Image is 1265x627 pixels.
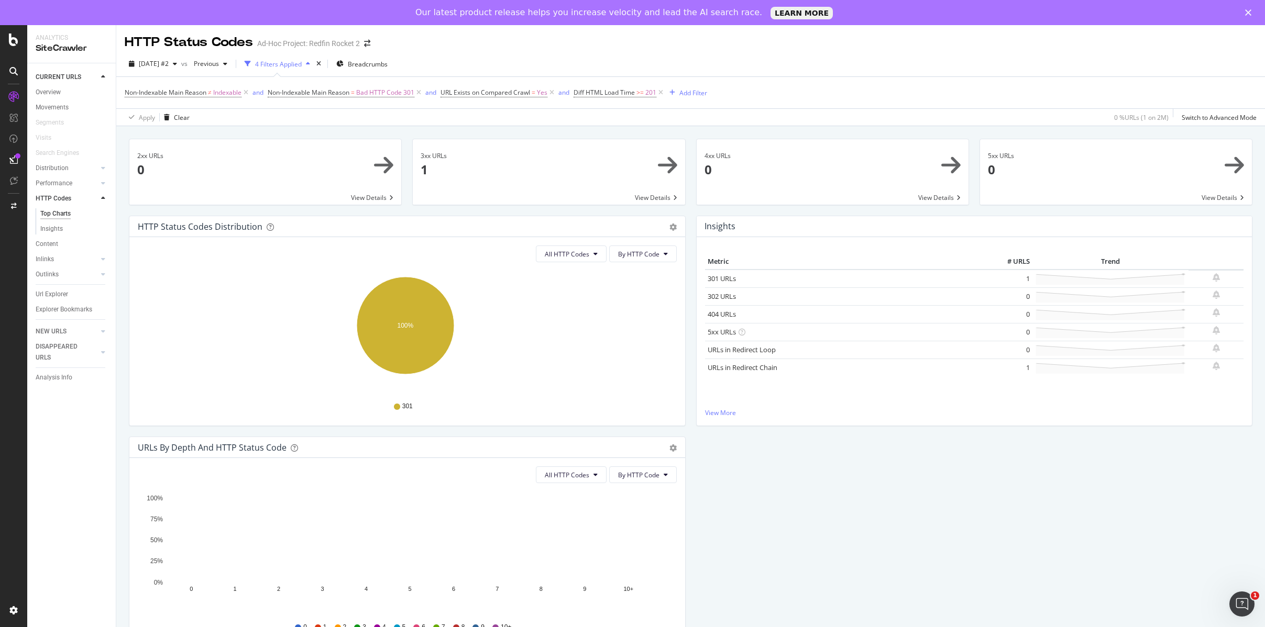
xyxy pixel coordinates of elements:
[36,372,108,383] a: Analysis Info
[558,88,569,97] div: and
[240,55,314,72] button: 4 Filters Applied
[364,40,370,47] div: arrow-right-arrow-left
[36,163,98,174] a: Distribution
[154,579,163,586] text: 0%
[708,345,776,354] a: URLs in Redirect Loop
[36,132,51,143] div: Visits
[36,239,108,250] a: Content
[139,113,155,122] div: Apply
[138,491,673,613] svg: A chart.
[1213,344,1220,352] div: bell-plus
[1032,254,1189,270] th: Trend
[36,72,98,83] a: CURRENT URLS
[40,208,108,219] a: Top Charts
[398,322,414,329] text: 100%
[36,326,67,337] div: NEW URLS
[991,270,1032,288] td: 1
[125,55,181,72] button: [DATE] #2
[536,245,607,262] button: All HTTP Codes
[40,223,108,234] a: Insights
[537,85,547,100] span: Yes
[36,269,98,280] a: Outlinks
[408,586,411,592] text: 5
[138,442,287,453] div: URLs by Depth and HTTP Status Code
[669,444,677,452] div: gear
[1213,362,1220,370] div: bell-plus
[705,408,1244,417] a: View More
[36,269,59,280] div: Outlinks
[36,132,62,143] a: Visits
[708,274,736,283] a: 301 URLs
[36,33,107,42] div: Analytics
[1213,273,1220,282] div: bell-plus
[268,88,349,97] span: Non-Indexable Main Reason
[36,254,98,265] a: Inlinks
[991,323,1032,341] td: 0
[708,292,736,301] a: 302 URLs
[36,304,92,315] div: Explorer Bookmarks
[147,495,163,502] text: 100%
[252,88,263,97] div: and
[452,586,455,592] text: 6
[1245,9,1256,16] div: Close
[190,586,193,592] text: 0
[545,250,589,259] span: All HTTP Codes
[708,327,736,337] a: 5xx URLs
[618,471,659,479] span: By HTTP Code
[190,55,232,72] button: Previous
[425,88,436,97] div: and
[36,372,72,383] div: Analysis Info
[708,309,736,319] a: 404 URLs
[40,208,71,219] div: Top Charts
[213,85,241,100] span: Indexable
[138,271,673,392] svg: A chart.
[583,586,586,592] text: 9
[351,88,355,97] span: =
[1213,326,1220,334] div: bell-plus
[36,193,98,204] a: HTTP Codes
[540,586,543,592] text: 8
[558,87,569,97] button: and
[150,558,163,565] text: 25%
[1213,308,1220,317] div: bell-plus
[415,7,762,18] div: Our latest product release helps you increase velocity and lead the AI search race.
[991,359,1032,376] td: 1
[609,245,677,262] button: By HTTP Code
[532,88,535,97] span: =
[36,289,68,300] div: Url Explorer
[252,87,263,97] button: and
[277,586,280,592] text: 2
[636,88,644,97] span: >=
[36,193,71,204] div: HTTP Codes
[36,254,54,265] div: Inlinks
[36,341,89,363] div: DISAPPEARED URLS
[1229,591,1255,617] iframe: Intercom live chat
[40,223,63,234] div: Insights
[36,178,98,189] a: Performance
[679,88,707,97] div: Add Filter
[574,88,635,97] span: Diff HTML Load Time
[36,102,69,113] div: Movements
[36,304,108,315] a: Explorer Bookmarks
[365,586,368,592] text: 4
[441,88,530,97] span: URL Exists on Compared Crawl
[991,254,1032,270] th: # URLS
[1114,113,1169,122] div: 0 % URLs ( 1 on 2M )
[609,466,677,483] button: By HTTP Code
[991,287,1032,305] td: 0
[190,59,219,68] span: Previous
[208,88,212,97] span: ≠
[36,178,72,189] div: Performance
[181,59,190,68] span: vs
[645,85,656,100] span: 201
[669,223,677,231] div: gear
[618,250,659,259] span: By HTTP Code
[36,72,81,83] div: CURRENT URLS
[139,59,169,68] span: 2025 Aug. 22nd #2
[425,87,436,97] button: and
[36,239,58,250] div: Content
[36,341,98,363] a: DISAPPEARED URLS
[1213,290,1220,299] div: bell-plus
[36,163,69,174] div: Distribution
